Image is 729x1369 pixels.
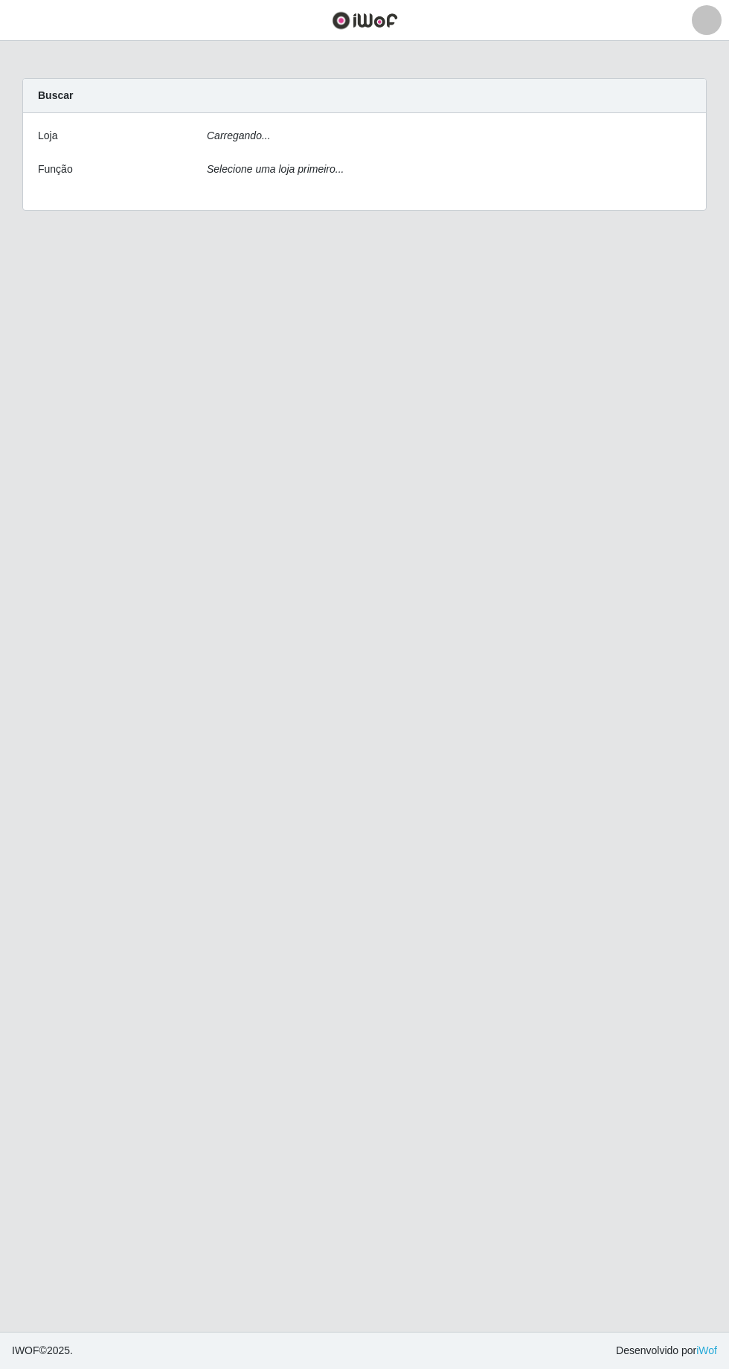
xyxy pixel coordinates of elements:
[696,1344,717,1356] a: iWof
[12,1343,73,1359] span: © 2025 .
[38,162,73,177] label: Função
[12,1344,39,1356] span: IWOF
[207,130,271,141] i: Carregando...
[207,163,344,175] i: Selecione uma loja primeiro...
[38,128,57,144] label: Loja
[332,11,398,30] img: CoreUI Logo
[38,89,73,101] strong: Buscar
[616,1343,717,1359] span: Desenvolvido por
